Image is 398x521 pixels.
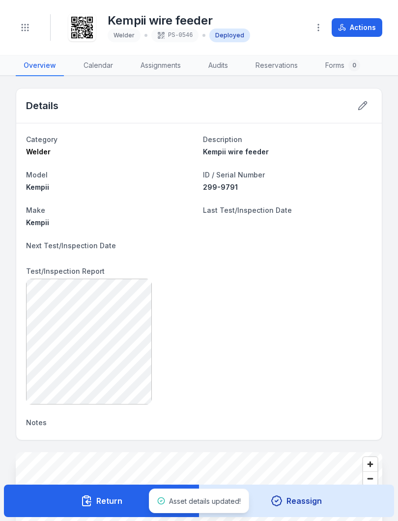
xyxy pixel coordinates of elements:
h1: Kempii wire feeder [108,13,250,29]
span: Last Test/Inspection Date [203,206,292,214]
span: Kempii [26,218,49,227]
span: Notes [26,418,47,427]
a: Overview [16,56,64,76]
span: Asset details updated! [169,497,241,505]
span: Test/Inspection Report [26,267,105,275]
span: Next Test/Inspection Date [26,241,116,250]
button: Reassign [199,485,395,517]
a: Reservations [248,56,306,76]
span: Kempii [26,183,49,191]
button: Actions [332,18,382,37]
a: Calendar [76,56,121,76]
div: Deployed [209,29,250,42]
span: Welder [26,147,51,156]
span: Category [26,135,57,144]
button: Zoom in [363,457,377,471]
span: Welder [114,31,135,39]
span: ID / Serial Number [203,171,265,179]
a: Forms0 [317,56,368,76]
span: Kempii wire feeder [203,147,269,156]
span: Make [26,206,45,214]
span: Description [203,135,242,144]
div: 0 [348,59,360,71]
span: Model [26,171,48,179]
h2: Details [26,99,58,113]
button: Zoom out [363,471,377,486]
a: Assignments [133,56,189,76]
button: Return [4,485,199,517]
div: PS-0546 [151,29,199,42]
span: 299-9791 [203,183,238,191]
button: Toggle navigation [16,18,34,37]
a: Audits [200,56,236,76]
